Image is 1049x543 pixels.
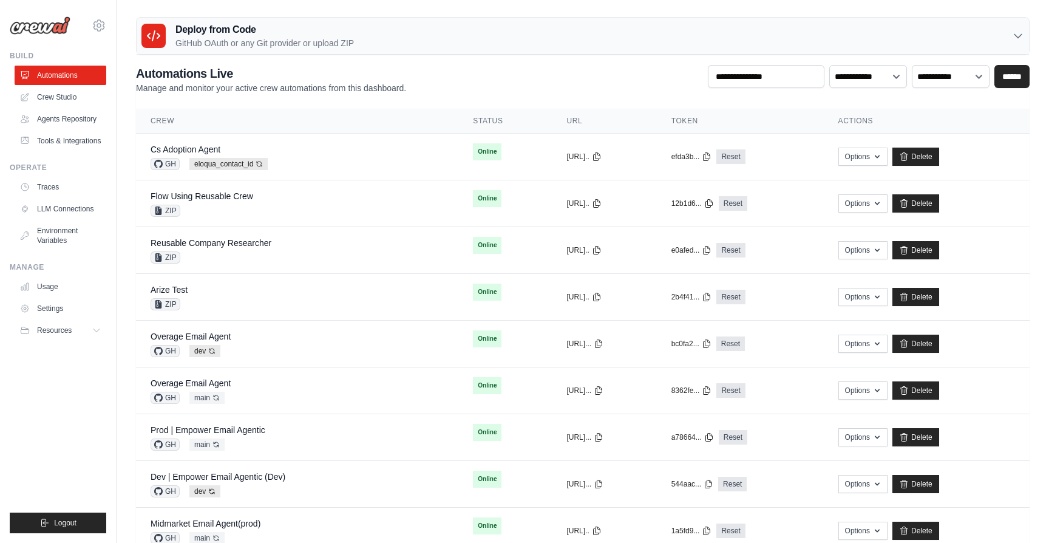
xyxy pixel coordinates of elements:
[10,513,106,533] button: Logout
[718,477,747,491] a: Reset
[136,109,458,134] th: Crew
[657,109,824,134] th: Token
[473,377,501,394] span: Online
[838,381,888,400] button: Options
[473,517,501,534] span: Online
[15,277,106,296] a: Usage
[189,392,225,404] span: main
[15,221,106,250] a: Environment Variables
[151,145,220,154] a: Cs Adoption Agent
[473,190,501,207] span: Online
[671,526,712,536] button: 1a5fd9...
[838,194,888,213] button: Options
[716,290,745,304] a: Reset
[892,522,939,540] a: Delete
[552,109,656,134] th: URL
[473,143,501,160] span: Online
[838,475,888,493] button: Options
[10,51,106,61] div: Build
[136,82,406,94] p: Manage and monitor your active crew automations from this dashboard.
[473,471,501,488] span: Online
[838,522,888,540] button: Options
[151,158,180,170] span: GH
[892,194,939,213] a: Delete
[189,439,225,451] span: main
[671,245,712,255] button: e0afed...
[892,335,939,353] a: Delete
[175,37,354,49] p: GitHub OAuth or any Git provider or upload ZIP
[151,251,180,264] span: ZIP
[15,131,106,151] a: Tools & Integrations
[671,479,713,489] button: 544aac...
[54,518,76,528] span: Logout
[716,149,745,164] a: Reset
[892,288,939,306] a: Delete
[151,378,231,388] a: Overage Email Agent
[892,428,939,446] a: Delete
[151,392,180,404] span: GH
[189,158,268,170] span: eloqua_contact_id
[10,16,70,35] img: Logo
[151,439,180,451] span: GH
[824,109,1030,134] th: Actions
[151,205,180,217] span: ZIP
[151,298,180,310] span: ZIP
[151,332,231,341] a: Overage Email Agent
[671,386,712,395] button: 8362fe...
[473,424,501,441] span: Online
[716,243,745,258] a: Reset
[716,336,745,351] a: Reset
[151,345,180,357] span: GH
[151,425,265,435] a: Prod | Empower Email Agentic
[15,109,106,129] a: Agents Repository
[473,237,501,254] span: Online
[15,299,106,318] a: Settings
[15,199,106,219] a: LLM Connections
[838,288,888,306] button: Options
[151,285,188,295] a: Arize Test
[716,524,745,538] a: Reset
[838,335,888,353] button: Options
[151,238,271,248] a: Reusable Company Researcher
[671,152,712,162] button: efda3b...
[671,432,714,442] button: a78664...
[15,87,106,107] a: Crew Studio
[189,345,220,357] span: dev
[473,330,501,347] span: Online
[458,109,552,134] th: Status
[37,326,72,335] span: Resources
[671,199,714,208] button: 12b1d6...
[151,472,285,482] a: Dev | Empower Email Agentic (Dev)
[838,148,888,166] button: Options
[175,22,354,37] h3: Deploy from Code
[15,66,106,85] a: Automations
[473,284,501,301] span: Online
[151,485,180,497] span: GH
[838,428,888,446] button: Options
[838,241,888,259] button: Options
[892,148,939,166] a: Delete
[189,485,220,497] span: dev
[671,339,711,349] button: bc0fa2...
[10,262,106,272] div: Manage
[136,65,406,82] h2: Automations Live
[15,321,106,340] button: Resources
[151,519,260,528] a: Midmarket Email Agent(prod)
[892,475,939,493] a: Delete
[892,241,939,259] a: Delete
[719,430,747,445] a: Reset
[892,381,939,400] a: Delete
[671,292,712,302] button: 2b4f41...
[151,191,253,201] a: Flow Using Reusable Crew
[10,163,106,172] div: Operate
[15,177,106,197] a: Traces
[719,196,747,211] a: Reset
[716,383,745,398] a: Reset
